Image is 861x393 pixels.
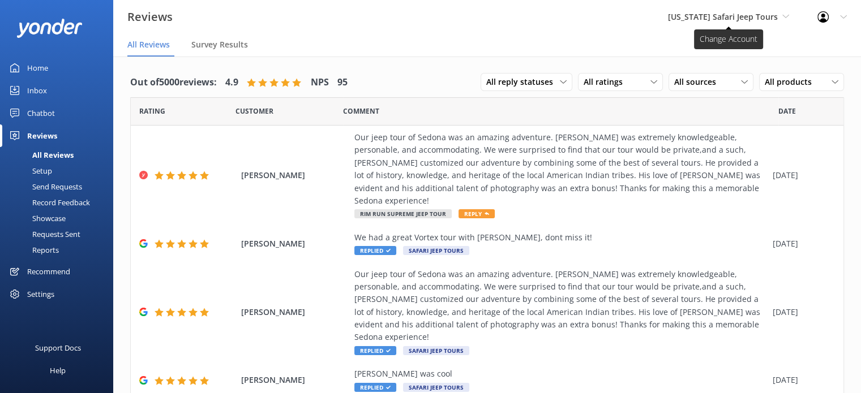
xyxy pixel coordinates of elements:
span: Date [235,106,273,116]
span: Safari Jeep Tours [403,246,469,255]
h4: Out of 5000 reviews: [130,75,217,90]
h4: 95 [337,75,348,90]
a: All Reviews [7,147,113,163]
div: Support Docs [35,336,81,359]
a: Requests Sent [7,226,113,242]
div: Showcase [7,210,66,226]
div: Our jeep tour of Sedona was an amazing adventure. [PERSON_NAME] was extremely knowledgeable, pers... [354,268,767,344]
div: Reports [7,242,59,258]
span: Replied [354,346,396,355]
a: Reports [7,242,113,258]
div: [DATE] [773,306,829,318]
span: [US_STATE] Safari Jeep Tours [668,11,778,22]
span: [PERSON_NAME] [241,237,349,250]
span: All reply statuses [486,76,560,88]
div: [DATE] [773,374,829,386]
span: Safari Jeep Tours [403,346,469,355]
h4: NPS [311,75,329,90]
div: Our jeep tour of Sedona was an amazing adventure. [PERSON_NAME] was extremely knowledgeable, pers... [354,131,767,207]
div: We had a great Vortex tour with [PERSON_NAME], dont miss it! [354,231,767,244]
span: Safari Jeep Tours [403,383,469,392]
div: Requests Sent [7,226,80,242]
div: Send Requests [7,179,82,195]
span: [PERSON_NAME] [241,169,349,182]
div: [DATE] [773,169,829,182]
div: Reviews [27,124,57,147]
span: All Reviews [127,39,170,50]
span: [PERSON_NAME] [241,374,349,386]
div: Chatbot [27,102,55,124]
span: [PERSON_NAME] [241,306,349,318]
span: All products [765,76,819,88]
div: Record Feedback [7,195,90,210]
span: All sources [674,76,723,88]
div: [DATE] [773,237,829,250]
span: All ratings [584,76,629,88]
div: Setup [7,163,52,179]
div: Recommend [27,260,70,283]
a: Setup [7,163,113,179]
a: Record Feedback [7,195,113,210]
span: Replied [354,246,396,255]
span: Question [343,106,379,116]
a: Send Requests [7,179,113,195]
h3: Reviews [127,8,173,26]
div: Settings [27,283,54,305]
span: Reply [459,209,495,218]
span: Date [139,106,165,116]
div: All Reviews [7,147,74,163]
a: Showcase [7,210,113,226]
div: Inbox [27,79,47,102]
img: yonder-white-logo.png [17,19,82,37]
h4: 4.9 [225,75,238,90]
div: Home [27,57,48,79]
span: Date [778,106,796,116]
div: [PERSON_NAME] was cool [354,368,767,380]
span: Rim Run Supreme Jeep Tour [354,209,452,218]
span: Replied [354,383,396,392]
span: Survey Results [191,39,248,50]
div: Help [50,359,66,382]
